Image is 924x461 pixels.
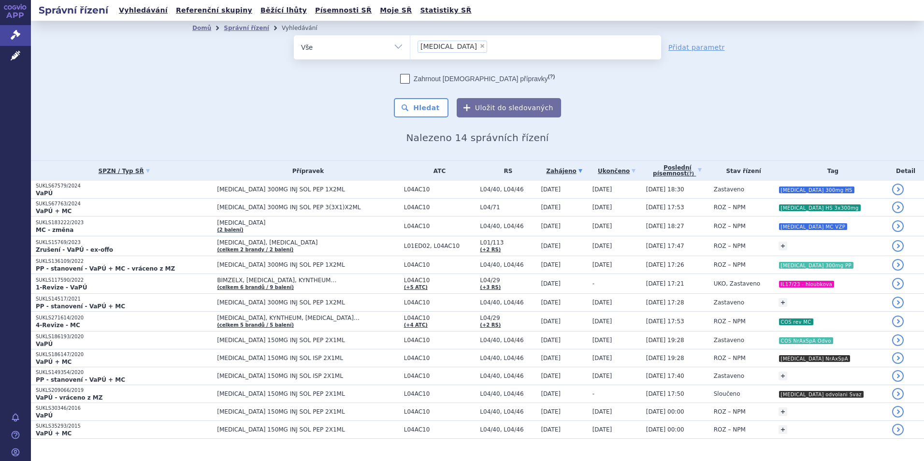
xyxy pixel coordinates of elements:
[646,223,684,230] span: [DATE] 18:27
[217,247,293,252] a: (celkem 2 brandy / 2 balení)
[887,161,924,181] th: Detail
[541,243,561,249] span: [DATE]
[714,355,746,361] span: ROZ – NPM
[714,261,746,268] span: ROZ – NPM
[417,4,474,17] a: Statistiky SŘ
[217,426,399,433] span: [MEDICAL_DATA] 150MG INJ SOL PEP 2X1ML
[404,204,476,211] span: L04AC10
[480,337,536,344] span: L04/40, L04/46
[714,390,740,397] span: Sloučeno
[36,284,87,291] strong: 1-Revize - VaPÚ
[404,285,428,290] a: (+5 ATC)
[217,315,399,321] span: [MEDICAL_DATA], KYNTHEUM, [MEDICAL_DATA]…
[490,40,495,52] input: [MEDICAL_DATA]
[892,184,904,195] a: detail
[646,161,709,181] a: Poslednípísemnost(?)
[480,408,536,415] span: L04/40, L04/46
[36,359,72,365] strong: VaPÚ + MC
[404,277,476,284] span: L04AC10
[541,408,561,415] span: [DATE]
[779,262,853,269] i: [MEDICAL_DATA] 300mg PP
[36,333,212,340] p: SUKLS186193/2020
[404,261,476,268] span: L04AC10
[31,3,116,17] h2: Správní řízení
[36,412,53,419] strong: VaPÚ
[687,171,694,177] abbr: (?)
[592,373,612,379] span: [DATE]
[646,280,684,287] span: [DATE] 17:21
[779,425,787,434] a: +
[779,355,850,362] i: [MEDICAL_DATA] NrAxSpA
[646,373,684,379] span: [DATE] 17:40
[541,390,561,397] span: [DATE]
[36,303,125,310] strong: PP - stanovení - VaPÚ + MC
[480,223,536,230] span: L04/40, L04/46
[714,299,744,306] span: Zastaveno
[592,280,594,287] span: -
[541,223,561,230] span: [DATE]
[480,239,536,246] span: L01/113
[36,394,102,401] strong: VaPÚ - vráceno z MZ
[212,161,399,181] th: Přípravek
[457,98,561,117] button: Uložit do sledovaných
[217,277,399,284] span: BIMZELX, [MEDICAL_DATA], KYNTHEUM…
[714,318,746,325] span: ROZ – NPM
[779,298,787,307] a: +
[779,223,848,230] i: [MEDICAL_DATA] MC VZP
[892,334,904,346] a: detail
[36,341,53,347] strong: VaPÚ
[36,423,212,430] p: SUKLS35293/2015
[892,316,904,327] a: detail
[892,202,904,213] a: detail
[714,408,746,415] span: ROZ – NPM
[714,280,760,287] span: UKO, Zastaveno
[173,4,255,17] a: Referenční skupiny
[36,376,125,383] strong: PP - stanovení - VaPÚ + MC
[668,43,725,52] a: Přidat parametr
[36,164,212,178] a: SPZN / Typ SŘ
[892,220,904,232] a: detail
[541,337,561,344] span: [DATE]
[779,372,787,380] a: +
[192,25,211,31] a: Domů
[36,201,212,207] p: SUKLS67763/2024
[646,243,684,249] span: [DATE] 17:47
[36,190,53,197] strong: VaPÚ
[36,277,212,284] p: SUKLS117590/2022
[480,277,536,284] span: L04/29
[892,406,904,418] a: detail
[548,73,555,80] abbr: (?)
[592,426,612,433] span: [DATE]
[404,315,476,321] span: L04AC10
[646,390,684,397] span: [DATE] 17:50
[217,373,399,379] span: [MEDICAL_DATA] 150MG INJ SOL ISP 2X1ML
[404,243,476,249] span: L01ED02, L04AC10
[892,352,904,364] a: detail
[541,299,561,306] span: [DATE]
[714,223,746,230] span: ROZ – NPM
[892,388,904,400] a: detail
[646,337,684,344] span: [DATE] 19:28
[480,322,501,328] a: (+2 RS)
[36,219,212,226] p: SUKLS183222/2023
[892,297,904,308] a: detail
[479,43,485,49] span: ×
[646,426,684,433] span: [DATE] 00:00
[779,281,834,288] i: IL17/23 - hloubkova
[592,318,612,325] span: [DATE]
[400,74,555,84] label: Zahrnout [DEMOGRAPHIC_DATA] přípravky
[404,426,476,433] span: L04AC10
[592,299,612,306] span: [DATE]
[541,204,561,211] span: [DATE]
[406,132,549,144] span: Nalezeno 14 správních řízení
[217,227,243,232] a: (2 balení)
[892,424,904,435] a: detail
[892,240,904,252] a: detail
[480,426,536,433] span: L04/40, L04/46
[377,4,415,17] a: Moje SŘ
[480,247,501,252] a: (+2 RS)
[404,322,428,328] a: (+4 ATC)
[714,373,744,379] span: Zastaveno
[592,408,612,415] span: [DATE]
[779,391,864,398] i: [MEDICAL_DATA] odvolani Svaz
